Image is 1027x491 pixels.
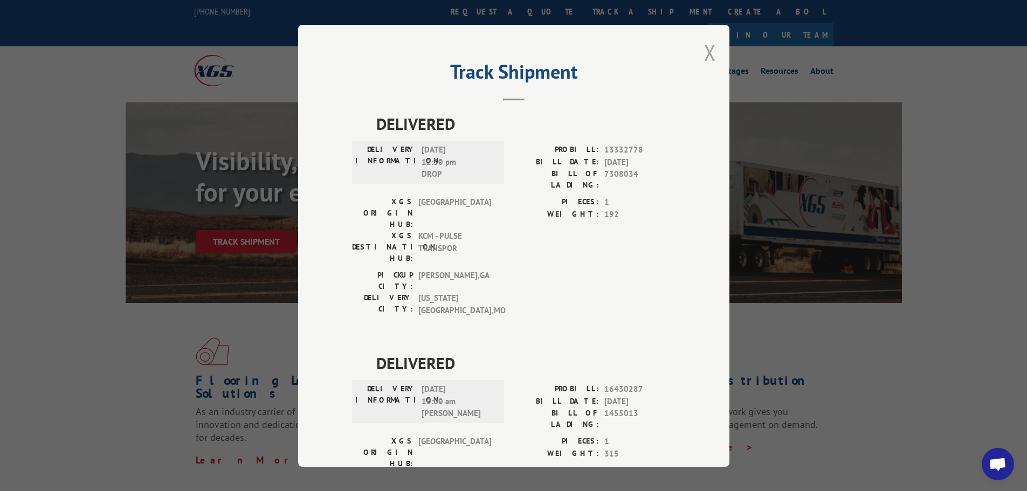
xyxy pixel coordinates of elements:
label: XGS ORIGIN HUB: [352,196,413,230]
span: [PERSON_NAME] , GA [418,269,491,292]
span: 16430287 [604,383,676,396]
label: BILL DATE: [514,156,599,168]
label: DELIVERY CITY: [352,292,413,316]
span: [DATE] [604,395,676,407]
label: BILL OF LADING: [514,168,599,191]
label: DELIVERY INFORMATION: [355,144,416,181]
label: BILL OF LADING: [514,407,599,430]
label: WEIGHT: [514,208,599,220]
label: PROBILL: [514,144,599,156]
span: [DATE] 12:30 pm DROP [422,144,494,181]
span: [DATE] 10:00 am [PERSON_NAME] [422,383,494,420]
label: PICKUP CITY: [352,269,413,292]
span: DELIVERED [376,351,676,375]
button: Close modal [704,38,716,67]
span: 315 [604,447,676,460]
span: KCM - PULSE TRANSPOR [418,230,491,264]
span: 1455013 [604,407,676,430]
span: 1 [604,196,676,209]
span: 13332778 [604,144,676,156]
label: PROBILL: [514,383,599,396]
label: WEIGHT: [514,447,599,460]
span: 7308034 [604,168,676,191]
span: DELIVERED [376,112,676,136]
span: [GEOGRAPHIC_DATA] [418,435,491,469]
span: 1 [604,435,676,448]
label: PIECES: [514,435,599,448]
label: XGS DESTINATION HUB: [352,230,413,264]
label: BILL DATE: [514,395,599,407]
span: [US_STATE][GEOGRAPHIC_DATA] , MO [418,292,491,316]
span: [DATE] [604,156,676,168]
div: Open chat [982,448,1014,480]
span: 192 [604,208,676,220]
h2: Track Shipment [352,64,676,85]
label: XGS ORIGIN HUB: [352,435,413,469]
span: [GEOGRAPHIC_DATA] [418,196,491,230]
label: DELIVERY INFORMATION: [355,383,416,420]
label: PIECES: [514,196,599,209]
